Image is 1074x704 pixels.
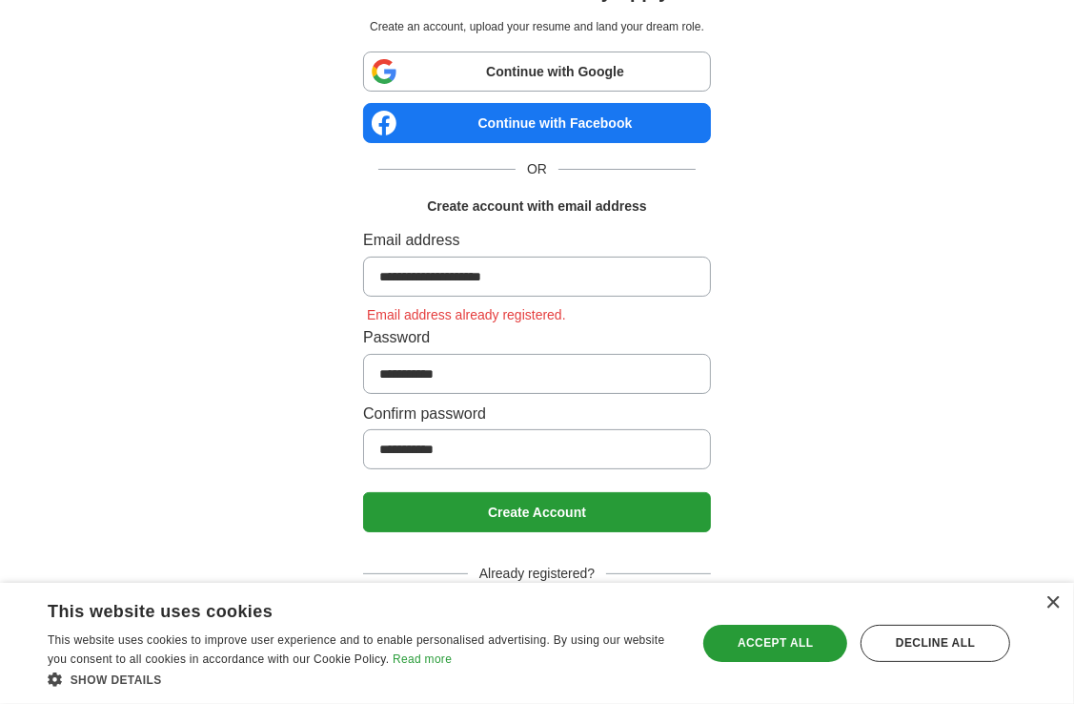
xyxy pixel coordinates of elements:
div: Show details [48,670,678,690]
label: Password [363,325,711,350]
div: Decline all [861,625,1010,661]
div: Close [1045,596,1060,611]
p: Create an account, upload your resume and land your dream role. [367,18,707,36]
div: This website uses cookies [48,594,630,623]
a: Read more, opens a new window [393,652,452,666]
span: OR [516,158,558,179]
div: Accept all [703,625,847,661]
label: Email address [363,228,711,253]
button: Create Account [363,492,711,532]
a: Continue with Facebook [363,103,711,143]
a: Continue with Google [363,52,711,92]
span: This website uses cookies to improve user experience and to enable personalised advertising. By u... [48,633,665,666]
label: Confirm password [363,402,711,426]
span: Already registered? [468,563,606,584]
span: Show details [71,673,162,687]
span: Email address already registered. [363,307,570,322]
h1: Create account with email address [427,196,646,217]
